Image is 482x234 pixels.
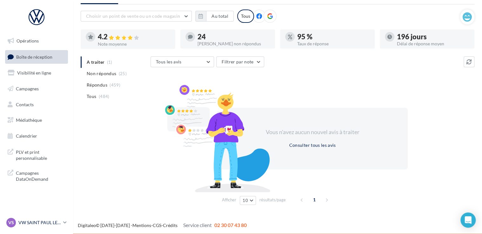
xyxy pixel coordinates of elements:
span: Afficher [222,197,236,203]
span: Non répondus [87,70,116,77]
span: Calendrier [16,133,37,139]
div: 196 jours [397,33,469,40]
span: Boîte de réception [16,54,52,59]
a: Boîte de réception [4,50,69,64]
span: Tous les avis [156,59,182,64]
div: 95 % [297,33,370,40]
button: Au total [195,11,234,22]
div: 4.2 [98,33,170,41]
span: 02 30 07 43 80 [214,222,247,228]
a: Crédits [163,223,177,228]
span: PLV et print personnalisable [16,148,65,161]
span: Médiathèque [16,117,42,123]
a: Contacts [4,98,69,111]
span: résultats/page [259,197,286,203]
button: Choisir un point de vente ou un code magasin [81,11,192,22]
span: 1 [309,195,319,205]
a: Campagnes DataOnDemand [4,166,69,185]
div: 24 [197,33,270,40]
button: Tous les avis [151,56,214,67]
a: Calendrier [4,129,69,143]
a: VS VW SAINT PAUL LES DAX [5,217,68,229]
div: Open Intercom Messenger [460,212,476,228]
span: Contacts [16,101,34,107]
a: Campagnes [4,82,69,95]
button: Consulter tous les avis [286,141,338,149]
a: Opérations [4,34,69,48]
span: Campagnes DataOnDemand [16,169,65,182]
a: CGS [153,223,161,228]
div: Délai de réponse moyen [397,42,469,46]
a: PLV et print personnalisable [4,145,69,164]
span: (25) [119,71,127,76]
a: Mentions [132,223,151,228]
p: VW SAINT PAUL LES DAX [18,219,61,226]
a: Médiathèque [4,114,69,127]
button: 10 [240,196,256,205]
div: Tous [237,10,254,23]
div: Vous n'avez aucun nouvel avis à traiter [258,128,367,136]
div: Taux de réponse [297,42,370,46]
a: Digitaleo [78,223,96,228]
a: Visibilité en ligne [4,66,69,80]
span: Opérations [17,38,39,43]
div: [PERSON_NAME] non répondus [197,42,270,46]
span: © [DATE]-[DATE] - - - [78,223,247,228]
span: Campagnes [16,86,39,91]
span: Choisir un point de vente ou un code magasin [86,13,180,19]
span: (484) [99,94,110,99]
span: (459) [110,82,120,88]
span: Répondus [87,82,107,88]
span: 10 [243,198,248,203]
button: Au total [206,11,234,22]
div: Note moyenne [98,42,170,46]
button: Filtrer par note [216,56,264,67]
span: Visibilité en ligne [17,70,51,75]
span: VS [8,219,14,226]
span: Service client [183,222,212,228]
span: Tous [87,93,96,100]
